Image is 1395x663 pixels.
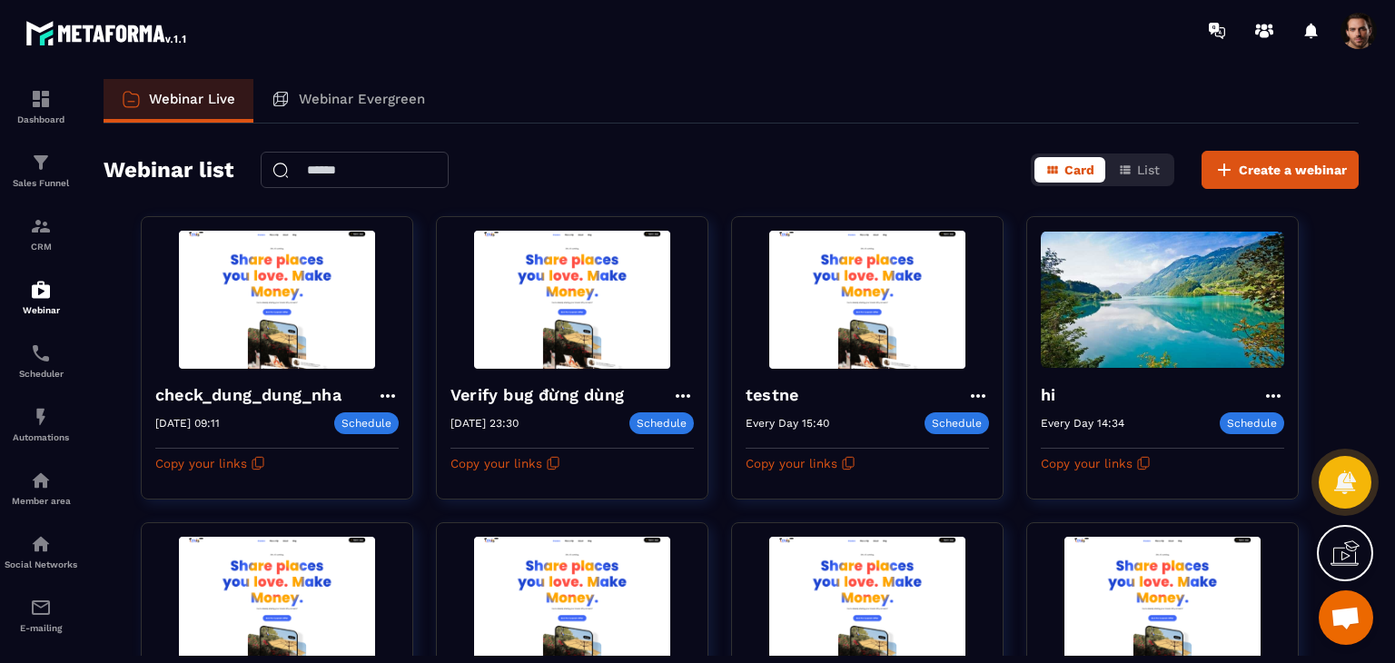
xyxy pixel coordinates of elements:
img: email [30,597,52,618]
img: automations [30,279,52,301]
button: Copy your links [746,449,856,478]
img: automations [30,406,52,428]
p: Webinar Evergreen [299,91,425,107]
img: webinar-background [1041,231,1284,369]
h4: Verify bug đừng dùng [450,382,633,408]
a: formationformationDashboard [5,74,77,138]
p: Schedule [1220,412,1284,434]
a: Webinar Live [104,79,253,123]
h4: hi [1041,382,1064,408]
p: [DATE] 23:30 [450,417,519,430]
p: Webinar Live [149,91,235,107]
img: webinar-background [450,231,694,369]
img: formation [30,88,52,110]
p: [DATE] 09:11 [155,417,220,430]
a: formationformationSales Funnel [5,138,77,202]
a: social-networksocial-networkSocial Networks [5,520,77,583]
button: Copy your links [155,449,265,478]
p: Every Day 15:40 [746,417,829,430]
p: Member area [5,496,77,506]
p: Sales Funnel [5,178,77,188]
button: Copy your links [450,449,560,478]
span: Create a webinar [1239,161,1347,179]
a: emailemailE-mailing [5,583,77,647]
span: List [1137,163,1160,177]
a: Mở cuộc trò chuyện [1319,590,1373,645]
a: automationsautomationsMember area [5,456,77,520]
img: automations [30,470,52,491]
p: Webinar [5,305,77,315]
button: Card [1034,157,1105,183]
button: List [1107,157,1171,183]
a: schedulerschedulerScheduler [5,329,77,392]
span: Card [1064,163,1094,177]
h2: Webinar list [104,152,233,188]
p: Schedule [925,412,989,434]
button: Copy your links [1041,449,1151,478]
h4: testne [746,382,807,408]
img: social-network [30,533,52,555]
h4: check_dung_dung_nha [155,382,351,408]
img: webinar-background [746,231,989,369]
img: webinar-background [155,231,399,369]
p: Automations [5,432,77,442]
p: CRM [5,242,77,252]
p: Schedule [334,412,399,434]
a: automationsautomationsAutomations [5,392,77,456]
a: automationsautomationsWebinar [5,265,77,329]
p: E-mailing [5,623,77,633]
a: formationformationCRM [5,202,77,265]
img: logo [25,16,189,49]
img: scheduler [30,342,52,364]
button: Create a webinar [1202,151,1359,189]
p: Schedule [629,412,694,434]
p: Scheduler [5,369,77,379]
img: formation [30,215,52,237]
p: Dashboard [5,114,77,124]
img: formation [30,152,52,173]
p: Social Networks [5,559,77,569]
p: Every Day 14:34 [1041,417,1124,430]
